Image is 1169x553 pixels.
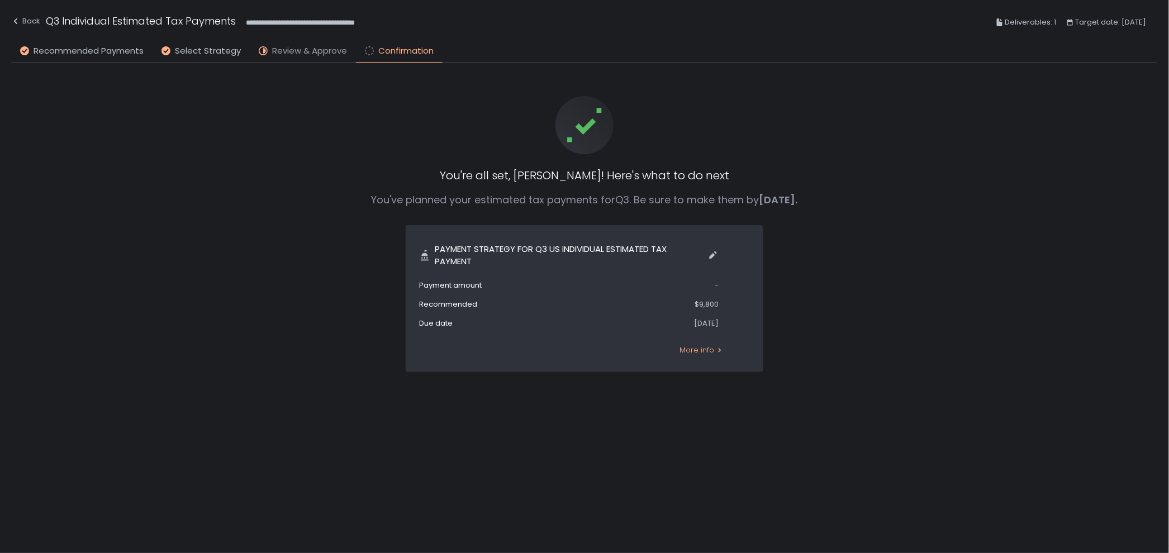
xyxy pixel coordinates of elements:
[695,299,719,309] div: $9,800
[175,45,241,58] span: Select Strategy
[378,45,434,58] span: Confirmation
[11,15,40,28] div: Back
[1076,16,1147,29] span: Target date: [DATE]
[694,318,719,328] div: [DATE]
[759,193,798,207] span: [DATE].
[419,299,477,309] span: Recommended
[1005,16,1057,29] span: Deliverables: 1
[272,45,347,58] span: Review & Approve
[715,280,719,290] div: -
[46,13,236,28] h1: Q3 Individual Estimated Tax Payments
[419,280,482,290] span: Payment amount
[419,318,453,328] span: Due date
[11,13,40,32] button: Back
[435,243,696,268] span: Payment strategy for Q3 US Individual Estimated Tax Payment
[679,345,714,355] span: More info
[440,168,729,183] div: You're all set, [PERSON_NAME]! Here's what to do next
[372,192,798,207] p: You've planned your estimated tax payments for Q3 . Be sure to make them by
[34,45,144,58] span: Recommended Payments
